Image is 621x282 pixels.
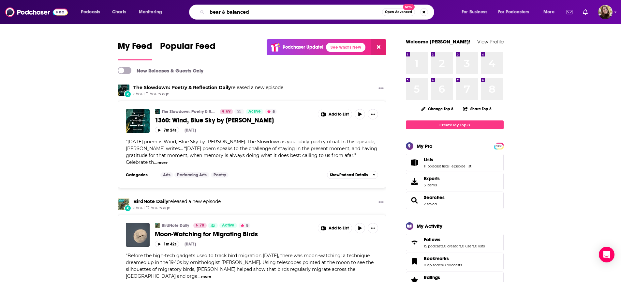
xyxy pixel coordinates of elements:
[155,116,274,124] span: 1360: Wind, Blue Sky by [PERSON_NAME]
[580,7,590,18] a: Show notifications dropdown
[477,39,504,45] a: View Profile
[424,195,445,200] span: Searches
[403,4,415,10] span: New
[118,85,129,96] img: The Slowdown: Poetry & Reflection Daily
[424,274,440,280] span: Ratings
[330,173,368,177] span: Show Podcast Details
[564,7,575,18] a: Show notifications dropdown
[417,143,433,149] div: My Pro
[368,109,378,119] button: Show More Button
[185,128,196,133] div: [DATE]
[368,223,378,233] button: Show More Button
[162,223,189,228] a: BirdNote Daily
[211,172,229,178] a: Poetry
[126,223,150,247] img: Moon-Watching for Migrating Birds
[126,253,374,279] span: Before the high-tech gadgets used to track bird migration [DATE], there was moon-watching: a tech...
[475,244,485,248] a: 0 lists
[406,234,504,251] span: Follows
[157,160,168,165] button: more
[443,263,443,267] span: ,
[139,8,162,17] span: Monitoring
[598,5,613,19] button: Show profile menu
[406,253,504,270] span: Bookmarks
[126,139,377,165] span: [DATE] poem is Wind, Blue Sky by [PERSON_NAME]. The Slowdown is your daily poetry ritual. In this...
[174,172,209,178] a: Performing Arts
[327,171,378,179] button: ShowPodcast Details
[126,109,150,133] img: 1360: Wind, Blue Sky by Susan Aizenberg
[406,154,504,171] span: Lists
[326,43,365,52] a: See What's New
[329,112,349,117] span: Add to List
[112,8,126,17] span: Charts
[382,8,415,16] button: Open AdvancedNew
[155,230,313,238] a: Moon-Watching for Migrating Birds
[155,116,313,124] a: 1360: Wind, Blue Sky by [PERSON_NAME]
[207,7,382,17] input: Search podcasts, credits, & more...
[118,67,203,74] a: New Releases & Guests Only
[76,7,109,17] button: open menu
[424,157,433,163] span: Lists
[406,192,504,209] span: Searches
[424,164,449,168] a: 11 podcast lists
[449,164,471,168] a: 1 episode list
[318,223,352,233] button: Show More Button
[246,109,263,114] a: Active
[424,176,440,181] span: Exports
[424,237,440,243] span: Follows
[376,85,386,93] button: Show More Button
[133,198,221,205] h3: released a new episode
[463,102,492,115] button: Share Top 8
[424,244,443,248] a: 15 podcasts
[195,5,440,20] div: Search podcasts, credits, & more...
[155,223,160,228] img: BirdNote Daily
[406,39,470,45] a: Welcome [PERSON_NAME]!
[457,7,495,17] button: open menu
[193,223,207,228] a: 70
[118,40,152,55] span: My Feed
[424,263,443,267] a: 0 episodes
[160,172,173,178] a: Arts
[126,172,155,178] h3: Categories
[444,244,461,248] a: 0 creators
[155,230,258,238] span: Moon-Watching for Migrating Birds
[598,5,613,19] span: Logged in as katiefuchs
[417,105,458,113] button: Change Top 8
[598,5,613,19] img: User Profile
[155,127,179,133] button: 7m 24s
[118,198,129,210] img: BirdNote Daily
[81,8,100,17] span: Podcasts
[318,109,352,119] button: Show More Button
[126,253,374,279] span: "
[160,40,215,55] span: Popular Feed
[118,40,152,60] a: My Feed
[424,237,485,243] a: Follows
[462,8,487,17] span: For Business
[226,108,230,115] span: 69
[539,7,563,17] button: open menu
[408,196,421,205] a: Searches
[124,205,131,212] div: New Episode
[424,157,471,163] a: Lists
[133,198,168,204] a: BirdNote Daily
[408,257,421,266] a: Bookmarks
[155,109,160,114] img: The Slowdown: Poetry & Reflection Daily
[329,226,349,231] span: Add to List
[408,238,421,247] a: Follows
[220,109,233,114] a: 69
[162,109,215,114] a: The Slowdown: Poetry & Reflection Daily
[5,6,68,18] img: Podchaser - Follow, Share and Rate Podcasts
[198,273,200,279] span: ...
[239,223,250,228] button: 5
[599,247,614,262] div: Open Intercom Messenger
[406,173,504,190] a: Exports
[185,242,196,246] div: [DATE]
